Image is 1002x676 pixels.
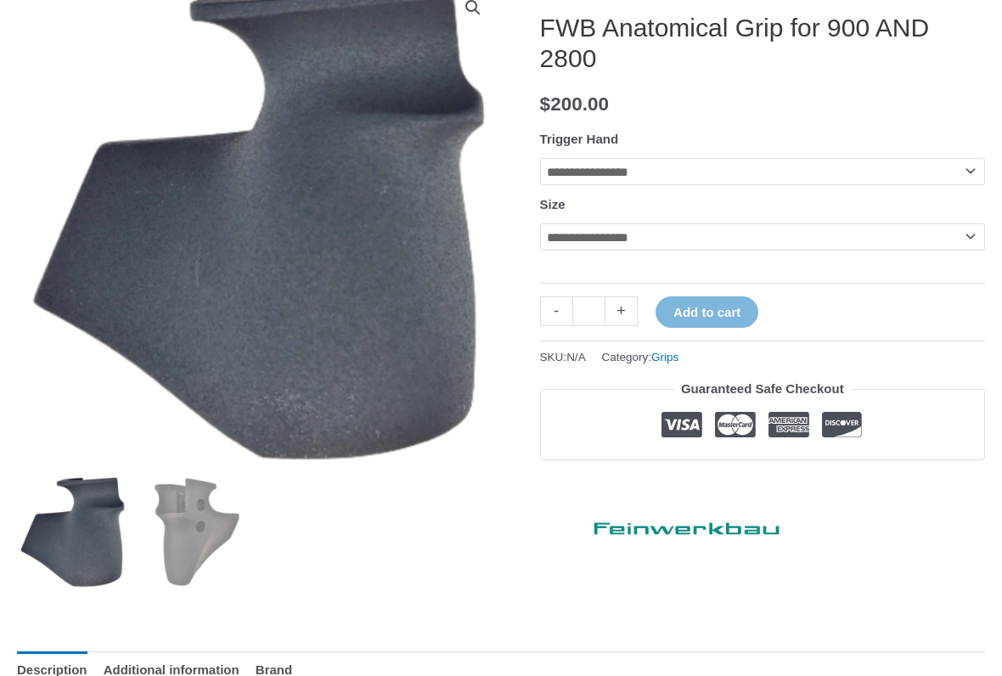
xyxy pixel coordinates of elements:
[605,296,638,326] a: +
[566,351,586,363] span: N/A
[540,473,985,493] iframe: Customer reviews powered by Trustpilot
[651,351,678,363] a: Grips
[572,296,605,326] input: Product quantity
[601,346,678,368] span: Category:
[540,506,795,543] a: Feinwerkbau
[540,296,572,326] a: -
[540,13,985,74] h1: FWB Anatomical Grip for 900 AND 2800
[540,197,566,211] label: Size
[540,346,586,368] span: SKU:
[540,93,551,115] span: $
[540,93,609,115] bdi: 200.00
[141,476,252,588] img: FWB Anatomical Grip for 900 AND 2800 - Image 2
[656,296,758,328] button: Add to cart
[540,132,619,146] label: Trigger Hand
[674,377,851,401] legend: Guaranteed Safe Checkout
[17,476,128,588] img: FWB Anatomical Grip for 800X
